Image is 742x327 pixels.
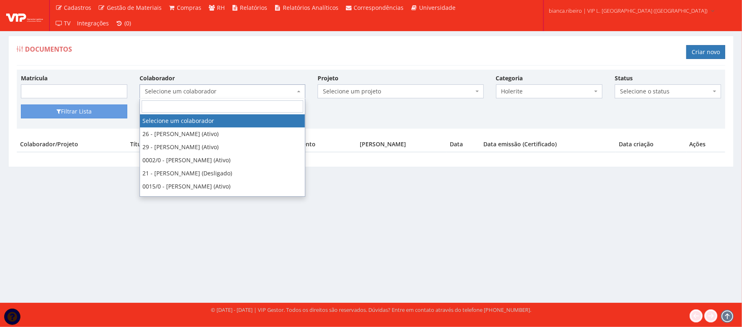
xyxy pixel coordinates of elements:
[25,45,72,54] span: Documentos
[107,4,162,11] span: Gestão de Materiais
[17,137,127,152] th: Colaborador/Projeto
[217,4,225,11] span: RH
[140,167,305,180] li: 21 - [PERSON_NAME] (Desligado)
[6,9,43,22] img: logo
[140,141,305,154] li: 29 - [PERSON_NAME] (Ativo)
[501,87,592,95] span: Holerite
[318,84,483,98] span: Selecione um projeto
[496,74,523,82] label: Categoria
[686,137,725,152] th: Ações
[615,84,721,98] span: Selecione o status
[74,16,113,31] a: Integrações
[616,137,686,152] th: Data criação
[323,87,473,95] span: Selecione um projeto
[127,137,166,152] th: Título
[140,84,305,98] span: Selecione um colaborador
[686,45,725,59] a: Criar novo
[140,193,305,206] li: 20 - [PERSON_NAME] DA HORA (Desligado)
[145,87,295,95] span: Selecione um colaborador
[496,84,602,98] span: Holerite
[177,4,202,11] span: Compras
[113,16,135,31] a: (0)
[21,74,47,82] label: Matrícula
[357,137,447,152] th: [PERSON_NAME]
[419,4,456,11] span: Universidade
[21,104,127,118] button: Filtrar Lista
[211,306,531,314] div: © [DATE] - [DATE] | VIP Gestor. Todos os direitos são reservados. Dúvidas? Entre em contato atrav...
[64,4,92,11] span: Cadastros
[318,74,338,82] label: Projeto
[480,137,616,152] th: Data emissão (Certificado)
[140,74,175,82] label: Colaborador
[620,87,711,95] span: Selecione o status
[240,4,268,11] span: Relatórios
[354,4,404,11] span: Correspondências
[140,127,305,141] li: 26 - [PERSON_NAME] (Ativo)
[140,154,305,167] li: 0002/0 - [PERSON_NAME] (Ativo)
[77,19,109,27] span: Integrações
[265,137,357,152] th: Data vencimento
[447,137,480,152] th: Data
[283,4,338,11] span: Relatórios Analíticos
[124,19,131,27] span: (0)
[615,74,633,82] label: Status
[64,19,71,27] span: TV
[140,114,305,127] li: Selecione um colaborador
[52,16,74,31] a: TV
[140,180,305,193] li: 0015/0 - [PERSON_NAME] (Ativo)
[549,7,708,15] span: bianca.ribeiro | VIP L. [GEOGRAPHIC_DATA] ([GEOGRAPHIC_DATA])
